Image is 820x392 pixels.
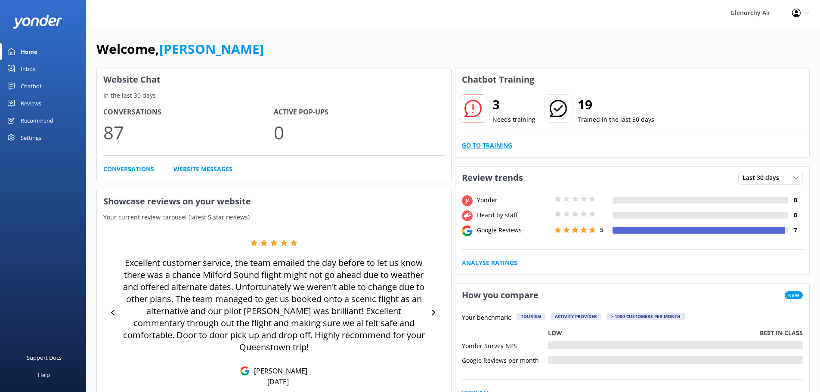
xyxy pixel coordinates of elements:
[240,366,250,376] img: Google Reviews
[250,366,307,376] p: [PERSON_NAME]
[788,210,803,220] h4: 0
[455,68,541,91] h3: Chatbot Training
[96,39,264,59] h1: Welcome,
[121,257,427,353] p: Excellent customer service, the team emailed the day before to let us know there was a chance Mil...
[97,190,451,213] h3: Showcase reviews on your website
[475,210,552,220] div: Heard by staff
[267,377,289,386] p: [DATE]
[27,349,62,366] div: Support Docs
[97,68,451,91] h3: Website Chat
[38,366,50,383] div: Help
[788,195,803,205] h4: 0
[455,284,545,306] h3: How you compare
[21,95,41,112] div: Reviews
[743,173,784,182] span: Last 30 days
[97,91,451,100] p: In the last 30 days
[548,328,562,338] p: Low
[606,313,685,320] div: > 1000 customers per month
[103,164,154,174] a: Conversations
[462,356,548,364] div: Google Reviews per month
[21,43,37,60] div: Home
[462,258,517,268] a: Analyse Ratings
[103,118,274,147] p: 87
[551,313,601,320] div: Activity Provider
[274,118,444,147] p: 0
[21,77,42,95] div: Chatbot
[785,291,803,299] span: New
[462,313,511,323] p: Your benchmark:
[492,94,535,115] h2: 3
[760,328,803,338] p: Best in class
[600,225,603,234] span: 5
[788,225,803,235] h4: 7
[13,15,62,29] img: yonder-white-logo.png
[492,115,535,124] p: Needs training
[159,40,264,58] a: [PERSON_NAME]
[475,195,552,205] div: Yonder
[578,94,654,115] h2: 19
[21,112,53,129] div: Recommend
[97,213,451,222] p: Your current review carousel (latest 5 star reviews)
[455,167,529,189] h3: Review trends
[274,107,444,118] h4: Active Pop-ups
[173,164,232,174] a: Website Messages
[21,129,41,146] div: Settings
[578,115,654,124] p: Trained in the last 30 days
[103,107,274,118] h4: Conversations
[462,141,512,150] a: Go to Training
[21,60,36,77] div: Inbox
[475,225,552,235] div: Google Reviews
[462,341,548,349] div: Yonder Survey NPS
[517,313,545,320] div: Tourism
